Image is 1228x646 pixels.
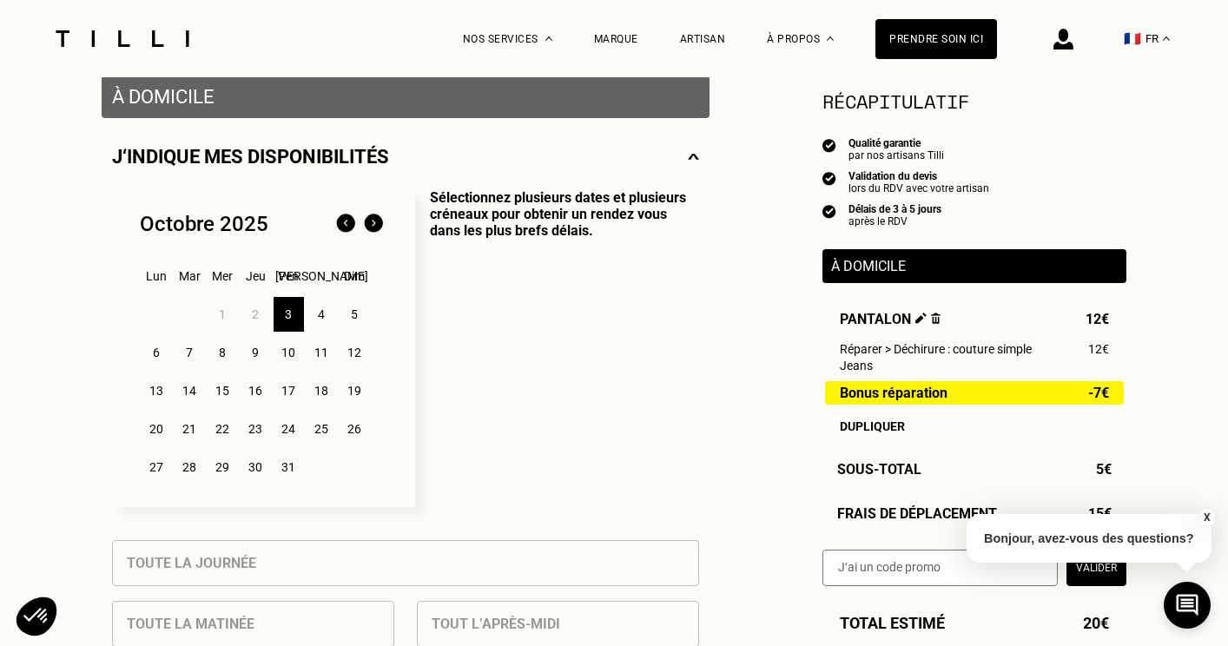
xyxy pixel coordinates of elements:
div: Validation du devis [848,170,989,182]
div: 31 [274,450,304,484]
p: J‘indique mes disponibilités [112,146,389,168]
span: 20€ [1083,614,1109,632]
span: Pantalon [840,311,941,327]
img: Supprimer [931,313,941,324]
div: Dupliquer [840,419,1109,433]
div: 16 [241,373,271,408]
div: Octobre 2025 [140,212,268,236]
a: Prendre soin ici [875,19,997,59]
div: 10 [274,335,304,370]
div: 6 [142,335,172,370]
img: Menu déroulant [545,36,552,41]
img: Éditer [915,313,927,324]
div: 17 [274,373,304,408]
img: menu déroulant [1163,36,1170,41]
div: lors du RDV avec votre artisan [848,182,989,194]
section: Récapitulatif [822,87,1126,115]
div: Qualité garantie [848,137,944,149]
span: -7€ [1088,386,1109,400]
div: Délais de 3 à 5 jours [848,203,941,215]
div: 25 [307,412,337,446]
div: Total estimé [822,614,1126,632]
div: 21 [175,412,205,446]
input: J‘ai un code promo [822,550,1058,586]
div: 5 [340,297,370,332]
img: svg+xml;base64,PHN2ZyBmaWxsPSJub25lIiBoZWlnaHQ9IjE0IiB2aWV3Qm94PSIwIDAgMjggMTQiIHdpZHRoPSIyOCIgeG... [688,146,699,168]
div: 18 [307,373,337,408]
span: 🇫🇷 [1124,30,1141,47]
div: 27 [142,450,172,484]
img: icon list info [822,203,836,219]
div: Frais de déplacement [822,505,1126,522]
div: après le RDV [848,215,941,227]
div: 26 [340,412,370,446]
div: Sous-Total [822,461,1126,478]
div: 28 [175,450,205,484]
div: par nos artisans Tilli [848,149,944,161]
img: Mois précédent [332,210,360,238]
div: 15 [208,373,238,408]
div: 24 [274,412,304,446]
img: icône connexion [1053,29,1073,49]
div: 3 [274,297,304,332]
img: Mois suivant [360,210,387,238]
a: Marque [594,33,638,45]
p: À domicile [831,258,1118,274]
a: Artisan [680,33,726,45]
div: 22 [208,412,238,446]
div: 14 [175,373,205,408]
div: 19 [340,373,370,408]
div: 20 [142,412,172,446]
span: 5€ [1096,461,1112,478]
p: Sélectionnez plusieurs dates et plusieurs créneaux pour obtenir un rendez vous dans les plus bref... [415,189,699,507]
img: Logo du service de couturière Tilli [50,30,195,47]
div: 30 [241,450,271,484]
span: 12€ [1088,342,1109,356]
span: Bonus réparation [840,386,947,400]
div: 13 [142,373,172,408]
div: 12 [340,335,370,370]
span: Jeans [840,359,873,372]
div: 29 [208,450,238,484]
div: 8 [208,335,238,370]
div: 11 [307,335,337,370]
p: À domicile [112,86,699,108]
p: Bonjour, avez-vous des questions? [967,514,1211,563]
button: X [1198,508,1215,527]
div: 4 [307,297,337,332]
div: 9 [241,335,271,370]
span: Réparer > Déchirure : couture simple [840,342,1032,356]
div: 23 [241,412,271,446]
img: icon list info [822,170,836,186]
img: Menu déroulant à propos [827,36,834,41]
img: icon list info [822,137,836,153]
div: 7 [175,335,205,370]
span: 12€ [1086,311,1109,327]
